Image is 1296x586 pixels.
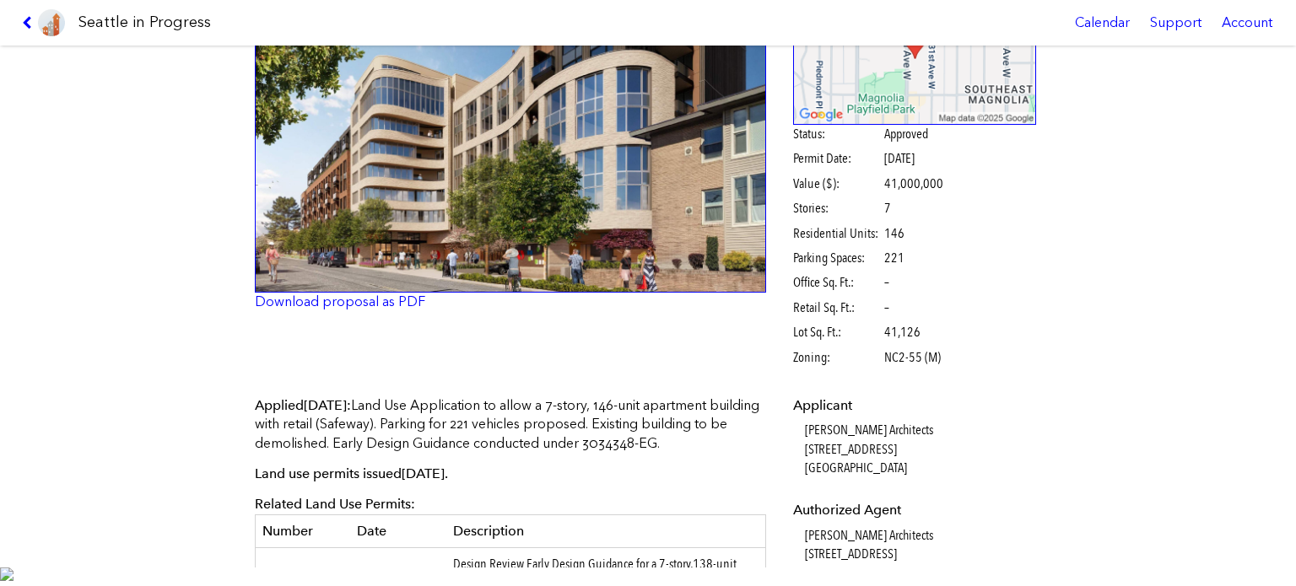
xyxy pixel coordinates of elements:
[793,199,882,218] span: Stories:
[350,514,446,547] th: Date
[884,249,904,267] span: 221
[793,273,882,292] span: Office Sq. Ft.:
[884,150,915,166] span: [DATE]
[793,348,882,367] span: Zoning:
[884,348,941,367] span: NC2-55 (M)
[793,224,882,243] span: Residential Units:
[793,125,882,143] span: Status:
[402,465,445,481] span: [DATE]
[262,565,327,581] a: 3034348-EG
[255,496,415,512] span: Related Land Use Permits:
[255,397,351,413] span: Applied :
[793,323,882,341] span: Lot Sq. Ft.:
[409,565,440,581] span: [DATE]
[78,12,211,33] h1: Seattle in Progress
[255,465,766,483] p: Land use permits issued .
[38,9,65,36] img: favicon-96x96.png
[793,175,882,193] span: Value ($):
[793,298,882,317] span: Retail Sq. Ft.:
[793,149,882,168] span: Permit Date:
[884,175,943,193] span: 41,000,000
[884,199,891,218] span: 7
[793,249,882,267] span: Parking Spaces:
[255,396,766,453] p: Land Use Application to allow a 7-story, 146-unit apartment building with retail (Safeway). Parki...
[884,273,889,292] span: –
[304,397,347,413] span: [DATE]
[884,298,889,317] span: –
[256,514,350,547] th: Number
[793,501,1037,519] dt: Authorized Agent
[884,323,921,341] span: 41,126
[884,224,904,243] span: 146
[793,396,1037,415] dt: Applicant
[805,565,897,581] a: [PHONE_NUMBER]
[884,125,928,143] span: Approved
[446,514,766,547] th: Description
[255,293,425,309] a: Download proposal as PDF
[805,421,1037,477] dd: [PERSON_NAME] Architects [STREET_ADDRESS] [GEOGRAPHIC_DATA]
